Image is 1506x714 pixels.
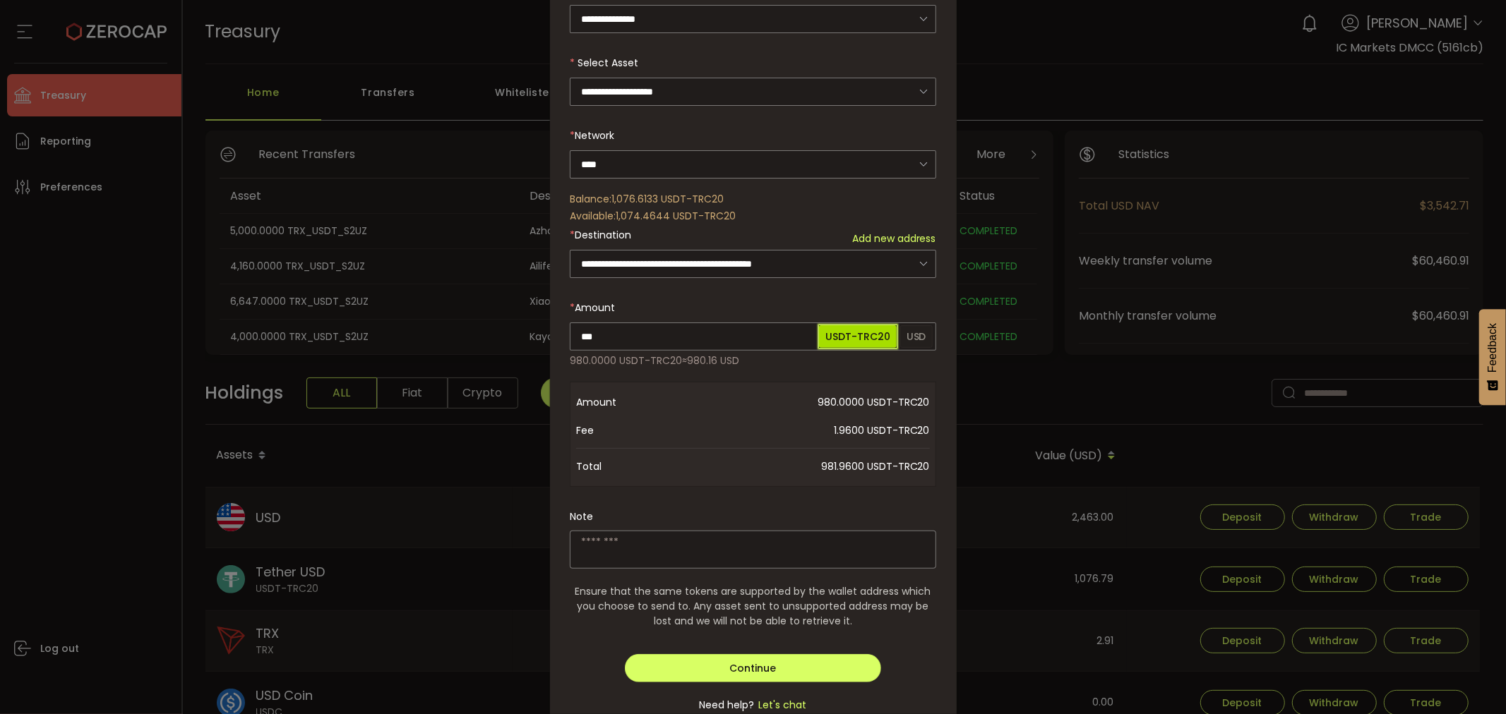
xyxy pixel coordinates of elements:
span: Amount [576,388,689,416]
span: USDT-TRC20 [819,325,897,348]
span: 981.9600 USDT-TRC20 [689,452,929,480]
span: Add new address [852,231,936,246]
span: ≈ [682,353,687,368]
span: Network [575,128,614,143]
iframe: Chat Widget [1435,646,1506,714]
span: Balance: [570,192,611,206]
span: Destination [575,228,631,242]
button: Feedback - Show survey [1479,309,1506,405]
span: Feedback [1486,323,1499,373]
span: Total [576,452,689,480]
span: 1,074.4644 USDT-TRC20 [616,209,736,223]
span: 980.0000 USDT-TRC20 [570,353,682,368]
span: Let's chat [755,698,807,713]
span: Continue [730,661,777,675]
span: Amount [575,301,615,315]
span: 1,076.6133 USDT-TRC20 [611,192,724,206]
button: Continue [625,654,881,682]
span: Ensure that the same tokens are supported by the wallet address which you choose to send to. Any ... [570,584,936,629]
label: Note [570,509,593,524]
span: Available: [570,209,616,223]
span: USD [900,325,933,348]
span: Need help? [700,698,755,713]
span: 980.0000 USDT-TRC20 [689,388,929,416]
span: 980.16 USD [687,353,739,368]
span: 1.9600 USDT-TRC20 [689,416,929,444]
span: Fee [576,416,689,444]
